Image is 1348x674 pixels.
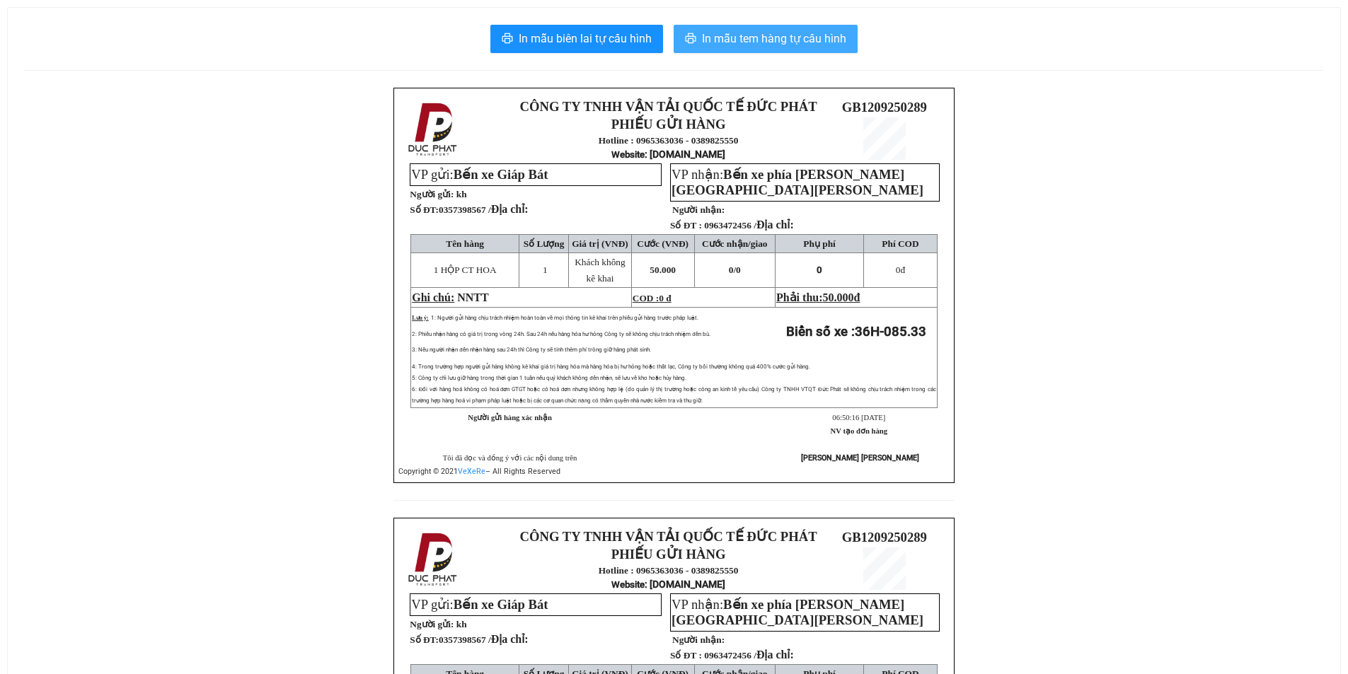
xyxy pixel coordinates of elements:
[611,579,725,590] strong: : [DOMAIN_NAME]
[801,453,919,463] strong: [PERSON_NAME] [PERSON_NAME]
[704,650,794,661] span: 0963472456 /
[831,427,887,435] strong: NV tạo đơn hàng
[575,257,625,284] span: Khách không kê khai
[896,265,901,275] span: 0
[855,324,926,339] span: 36H-085.33
[132,100,217,115] span: GB1209250289
[599,565,739,576] strong: Hotline : 0965363036 - 0389825550
[672,167,923,197] span: Bến xe phía [PERSON_NAME][GEOGRAPHIC_DATA][PERSON_NAME]
[410,204,528,215] strong: Số ĐT:
[611,149,645,160] span: Website
[446,238,484,249] span: Tên hàng
[410,634,528,645] strong: Số ĐT:
[410,619,454,629] strong: Người gửi:
[520,99,817,114] strong: CÔNG TY TNHH VẬN TẢI QUỐC TẾ ĐỨC PHÁT
[412,347,650,353] span: 3: Nếu người nhận đến nhận hàng sau 24h thì Công ty sẽ tính thêm phí trông giữ hàng phát sinh.
[543,265,548,275] span: 1
[457,291,488,303] span: NNTT
[412,315,428,321] span: Lưu ý:
[519,30,652,47] span: In mẫu biên lai tự cấu hình
[456,619,467,629] span: kh
[458,467,485,476] a: VeXeRe
[502,33,513,46] span: printer
[491,203,529,215] span: Địa chỉ:
[439,634,529,645] span: 0357398567 /
[490,25,663,53] button: printerIn mẫu biên lai tự cấu hình
[842,530,927,545] span: GB1209250289
[434,265,497,275] span: 1 HỘP CT HOA
[786,324,926,339] strong: Biển số xe :
[611,547,726,562] strong: PHIẾU GỬI HÀNG
[412,386,936,404] span: 6: Đối với hàng hoá không có hoá đơn GTGT hoặc có hoá đơn nhưng không hợp lệ (do quản lý thị trườ...
[572,238,628,249] span: Giá trị (VNĐ)
[633,293,672,303] span: COD :
[404,100,463,159] img: logo
[672,167,923,197] span: VP nhận:
[674,25,858,53] button: printerIn mẫu tem hàng tự cấu hình
[524,238,565,249] span: Số Lượng
[611,117,726,132] strong: PHIẾU GỬI HÀNG
[7,50,28,110] img: logo
[44,76,115,106] strong: PHIẾU GỬI HÀNG
[882,238,918,249] span: Phí COD
[670,220,702,231] strong: Số ĐT :
[803,238,835,249] span: Phụ phí
[611,149,725,160] strong: : [DOMAIN_NAME]
[412,331,710,337] span: 2: Phiếu nhận hàng có giá trị trong vòng 24h. Sau 24h nếu hàng hóa hư hỏng Công ty sẽ không chịu ...
[599,135,739,146] strong: Hotline : 0965363036 - 0389825550
[842,100,927,115] span: GB1209250289
[411,597,548,612] span: VP gửi:
[412,375,686,381] span: 5: Công ty chỉ lưu giữ hàng trong thời gian 1 tuần nếu quý khách không đến nhận, sẽ lưu về kho ho...
[443,454,577,462] span: Tôi đã đọc và đồng ý với các nội dung trên
[670,650,702,661] strong: Số ĐT :
[817,265,822,275] span: 0
[854,291,860,303] span: đ
[672,597,923,627] span: VP nhận:
[454,167,548,182] span: Bến xe Giáp Bát
[404,530,463,589] img: logo
[672,204,725,215] strong: Người nhận:
[823,291,854,303] span: 50.000
[756,219,794,231] span: Địa chỉ:
[637,238,689,249] span: Cước (VNĐ)
[439,204,529,215] span: 0357398567 /
[756,649,794,661] span: Địa chỉ:
[659,293,671,303] span: 0 đ
[672,597,923,627] span: Bến xe phía [PERSON_NAME][GEOGRAPHIC_DATA][PERSON_NAME]
[611,579,645,590] span: Website
[650,265,676,275] span: 50.000
[454,597,548,612] span: Bến xe Giáp Bát
[736,265,741,275] span: 0
[776,291,860,303] span: Phải thu:
[702,30,846,47] span: In mẫu tem hàng tự cấu hình
[896,265,905,275] span: đ
[31,11,127,73] strong: CÔNG TY TNHH VẬN TẢI QUỐC TẾ ĐỨC PHÁT
[410,189,454,199] strong: Người gửi:
[520,529,817,544] strong: CÔNG TY TNHH VẬN TẢI QUỐC TẾ ĐỨC PHÁT
[491,633,529,645] span: Địa chỉ:
[412,364,810,370] span: 4: Trong trường hợp người gửi hàng không kê khai giá trị hàng hóa mà hàng hóa bị hư hỏng hoặc thấ...
[411,167,548,182] span: VP gửi:
[702,238,768,249] span: Cước nhận/giao
[412,291,454,303] span: Ghi chú:
[431,315,698,321] span: 1: Người gửi hàng chịu trách nhiệm hoàn toàn về mọi thông tin kê khai trên phiếu gửi hàng trước p...
[398,467,560,476] span: Copyright © 2021 – All Rights Reserved
[456,189,467,199] span: kh
[729,265,741,275] span: 0/
[468,414,552,422] strong: Người gửi hàng xác nhận
[832,414,885,422] span: 06:50:16 [DATE]
[704,220,794,231] span: 0963472456 /
[685,33,696,46] span: printer
[672,634,725,645] strong: Người nhận:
